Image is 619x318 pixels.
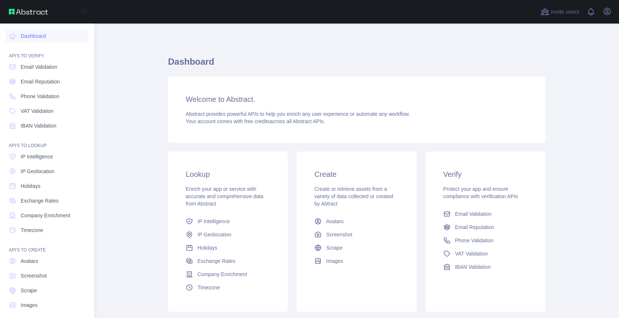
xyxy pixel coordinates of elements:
[186,169,270,179] h3: Lookup
[314,169,399,179] h3: Create
[551,8,579,16] span: Invite users
[6,60,88,74] a: Email Validation
[6,179,88,193] a: Holidays
[186,118,325,124] span: Your account comes with across all Abstract APIs.
[183,281,273,294] a: Timezone
[6,165,88,178] a: IP Geolocation
[311,215,402,228] a: Avatars
[9,9,48,15] img: Abstract API
[6,75,88,88] a: Email Reputation
[440,221,531,234] a: Email Reputation
[6,90,88,103] a: Phone Validation
[455,237,494,244] span: Phone Validation
[326,244,342,251] span: Scrape
[6,254,88,268] a: Avatars
[6,269,88,282] a: Screenshot
[186,94,528,104] h3: Welcome to Abstract.
[6,104,88,118] a: VAT Validation
[539,6,581,18] button: Invite users
[455,250,488,257] span: VAT Validation
[21,301,38,309] span: Images
[6,224,88,237] a: Timezone
[326,231,352,238] span: Screenshot
[183,215,273,228] a: IP Intelligence
[6,194,88,207] a: Exchange Rates
[6,299,88,312] a: Images
[21,122,56,129] span: IBAN Validation
[311,228,402,241] a: Screenshot
[197,284,220,291] span: Timezone
[6,209,88,222] a: Company Enrichment
[6,238,88,253] div: API'S TO CREATE
[183,241,273,254] a: Holidays
[443,186,518,199] span: Protect your app and ensure compliance with verification APIs
[6,119,88,132] a: IBAN Validation
[21,153,53,160] span: IP Intelligence
[197,271,247,278] span: Company Enrichment
[197,218,230,225] span: IP Intelligence
[314,186,393,207] span: Create or retrieve assets from a variety of data collected or created by Abtract
[21,257,38,265] span: Avatars
[197,257,235,265] span: Exchange Rates
[197,231,231,238] span: IP Geolocation
[186,111,410,117] span: Abstract provides powerful APIs to help you enrich any user experience or automate any workflow.
[6,150,88,163] a: IP Intelligence
[21,212,70,219] span: Company Enrichment
[455,224,494,231] span: Email Reputation
[21,63,57,71] span: Email Validation
[183,228,273,241] a: IP Geolocation
[6,134,88,149] div: API'S TO LOOKUP
[21,197,59,204] span: Exchange Rates
[21,272,47,279] span: Screenshot
[183,268,273,281] a: Company Enrichment
[21,168,55,175] span: IP Geolocation
[197,244,217,251] span: Holidays
[21,78,60,85] span: Email Reputation
[21,182,41,190] span: Holidays
[440,260,531,274] a: IBAN Validation
[6,284,88,297] a: Scrape
[21,93,59,100] span: Phone Validation
[6,29,88,43] a: Dashboard
[311,254,402,268] a: Images
[183,254,273,268] a: Exchange Rates
[440,207,531,221] a: Email Validation
[6,44,88,59] div: API'S TO VERIFY
[21,287,37,294] span: Scrape
[21,107,53,115] span: VAT Validation
[440,234,531,247] a: Phone Validation
[455,263,491,271] span: IBAN Validation
[326,218,343,225] span: Avatars
[244,118,270,124] span: free credits
[186,186,263,207] span: Enrich your app or service with accurate and comprehensive data from Abstract
[21,226,43,234] span: Timezone
[326,257,343,265] span: Images
[168,56,545,74] h1: Dashboard
[455,210,492,218] span: Email Validation
[440,247,531,260] a: VAT Validation
[443,169,528,179] h3: Verify
[311,241,402,254] a: Scrape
